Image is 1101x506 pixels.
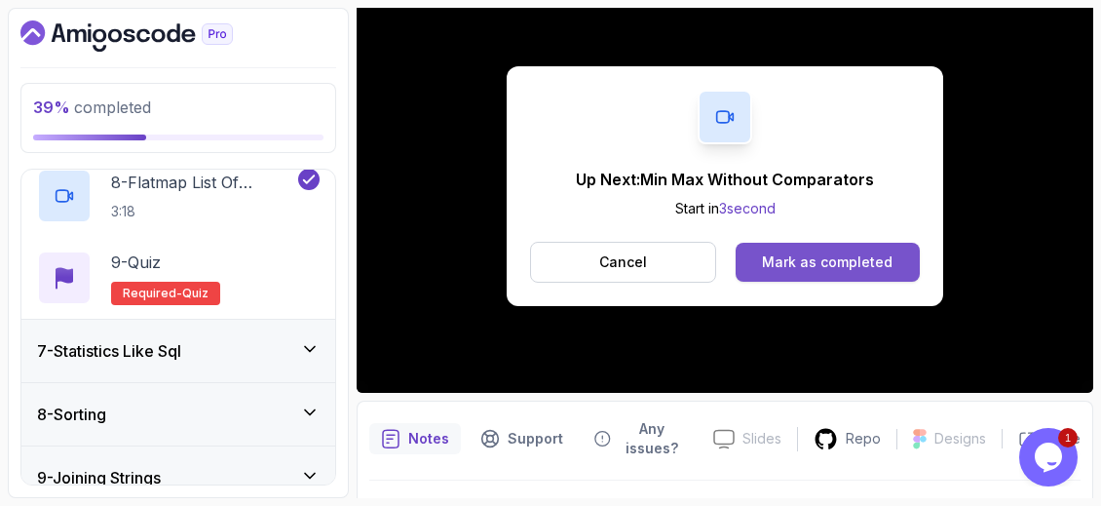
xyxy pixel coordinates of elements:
button: notes button [369,413,461,464]
button: 8-Sorting [21,383,335,446]
iframe: chat widget [1019,428,1082,487]
p: Repo [846,429,881,448]
p: Notes [408,429,449,448]
h3: 9 - Joining Strings [37,466,161,489]
h3: 7 - Statistics Like Sql [37,339,181,363]
button: Cancel [530,242,716,283]
span: Required- [123,286,182,301]
p: Up Next: Min Max Without Comparators [576,168,874,191]
button: Feedback button [583,413,698,464]
p: Cancel [599,253,647,272]
button: Support button [469,413,575,464]
span: 39 % [33,97,70,117]
p: Slides [742,429,781,448]
div: Mark as completed [762,253,892,272]
a: Dashboard [20,20,278,52]
h3: 8 - Sorting [37,403,106,426]
p: Any issues? [619,419,686,458]
button: 8-Flatmap List Of Optionals3:18 [37,169,320,223]
button: 7-Statistics Like Sql [21,320,335,382]
p: Start in [576,199,874,218]
p: Designs [934,429,986,448]
a: Repo [798,427,896,451]
p: Support [508,429,563,448]
button: Share [1002,429,1081,448]
button: 9-QuizRequired-quiz [37,251,320,305]
p: 3:18 [111,202,294,221]
p: 9 - Quiz [111,251,161,274]
p: 8 - Flatmap List Of Optionals [111,171,294,194]
span: 3 second [719,200,776,216]
button: Mark as completed [736,243,920,282]
span: quiz [182,286,209,301]
span: completed [33,97,151,117]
